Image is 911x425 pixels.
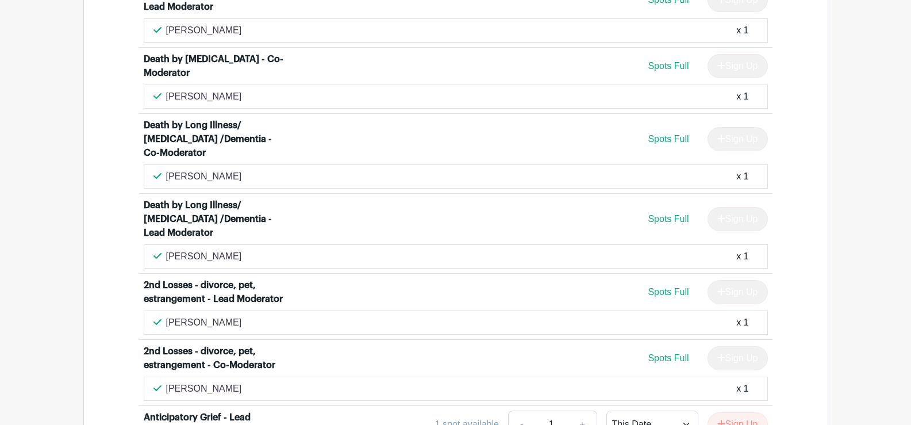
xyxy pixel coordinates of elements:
[166,24,242,37] p: [PERSON_NAME]
[648,214,689,224] span: Spots Full
[736,316,748,330] div: x 1
[736,250,748,263] div: x 1
[736,170,748,183] div: x 1
[648,61,689,71] span: Spots Full
[144,118,286,160] div: Death by Long Illness/ [MEDICAL_DATA] /Dementia - Co-Moderator
[166,90,242,104] p: [PERSON_NAME]
[144,344,286,372] div: 2nd Losses - divorce, pet, estrangement - Co-Moderator
[648,287,689,297] span: Spots Full
[736,90,748,104] div: x 1
[144,198,286,240] div: Death by Long Illness/ [MEDICAL_DATA] /Dementia - Lead Moderator
[166,316,242,330] p: [PERSON_NAME]
[648,134,689,144] span: Spots Full
[736,24,748,37] div: x 1
[736,382,748,396] div: x 1
[144,52,286,80] div: Death by [MEDICAL_DATA] - Co-Moderator
[144,278,286,306] div: 2nd Losses - divorce, pet, estrangement - Lead Moderator
[166,250,242,263] p: [PERSON_NAME]
[648,353,689,363] span: Spots Full
[166,382,242,396] p: [PERSON_NAME]
[166,170,242,183] p: [PERSON_NAME]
